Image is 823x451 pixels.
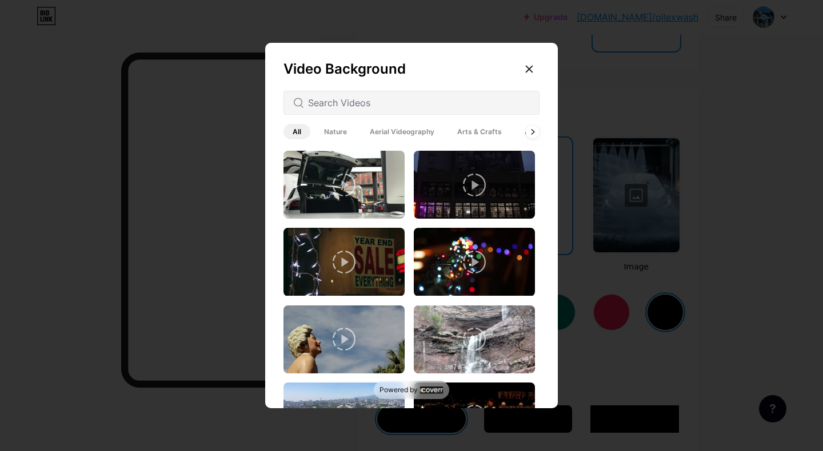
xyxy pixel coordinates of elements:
[283,61,406,77] span: Video Background
[283,124,310,139] span: All
[361,124,444,139] span: Aerial Videography
[308,96,530,110] input: Search Videos
[315,124,356,139] span: Nature
[448,124,511,139] span: Arts & Crafts
[379,385,418,394] span: Powered by
[516,124,576,139] span: Architecture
